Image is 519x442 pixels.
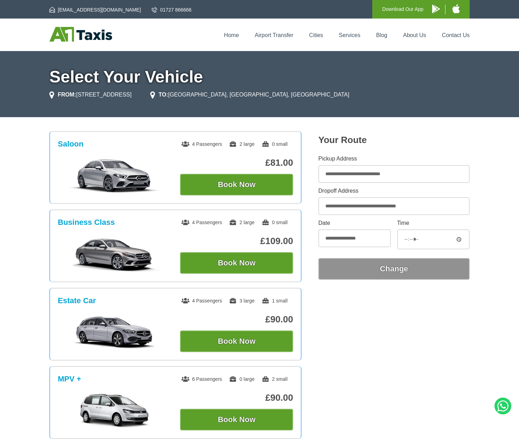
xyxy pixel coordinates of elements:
[62,315,167,350] img: Estate Car
[62,158,167,193] img: Saloon
[62,237,167,272] img: Business Class
[262,220,288,225] span: 0 small
[180,392,293,403] p: £90.00
[58,375,81,384] h3: MPV +
[318,156,470,162] label: Pickup Address
[180,157,293,168] p: £81.00
[376,32,387,38] a: Blog
[452,4,460,13] img: A1 Taxis iPhone App
[181,376,222,382] span: 6 Passengers
[181,141,222,147] span: 4 Passengers
[180,236,293,247] p: £109.00
[382,5,423,14] p: Download Our App
[150,91,350,99] li: [GEOGRAPHIC_DATA], [GEOGRAPHIC_DATA], [GEOGRAPHIC_DATA]
[262,141,288,147] span: 0 small
[49,6,141,13] a: [EMAIL_ADDRESS][DOMAIN_NAME]
[180,330,293,352] button: Book Now
[58,296,96,305] h3: Estate Car
[62,393,167,428] img: MPV +
[432,5,440,13] img: A1 Taxis Android App
[318,135,470,145] h2: Your Route
[58,92,76,98] strong: FROM:
[262,376,288,382] span: 2 small
[224,32,239,38] a: Home
[229,220,255,225] span: 2 large
[180,252,293,274] button: Book Now
[152,6,192,13] a: 01727 866666
[255,32,293,38] a: Airport Transfer
[318,258,470,280] button: Change
[229,298,255,304] span: 3 large
[49,91,132,99] li: [STREET_ADDRESS]
[159,92,168,98] strong: TO:
[181,220,222,225] span: 4 Passengers
[180,314,293,325] p: £90.00
[397,220,470,226] label: Time
[403,32,426,38] a: About Us
[49,69,470,85] h1: Select Your Vehicle
[309,32,323,38] a: Cities
[180,174,293,195] button: Book Now
[49,27,112,42] img: A1 Taxis St Albans LTD
[339,32,360,38] a: Services
[180,409,293,430] button: Book Now
[181,298,222,304] span: 4 Passengers
[229,141,255,147] span: 2 large
[442,32,470,38] a: Contact Us
[58,218,115,227] h3: Business Class
[318,220,391,226] label: Date
[58,140,83,149] h3: Saloon
[318,188,470,194] label: Dropoff Address
[229,376,255,382] span: 0 large
[262,298,288,304] span: 1 small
